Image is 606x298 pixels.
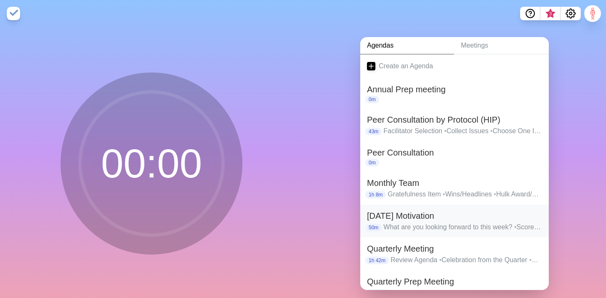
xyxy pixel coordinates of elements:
p: 0m [365,159,379,166]
span: • [502,289,505,296]
span: • [490,127,493,134]
p: Facilitator Selection Collect Issues Choose One Issue Elaborate on Chosen Issue Individual Associ... [383,126,542,136]
span: • [452,289,454,296]
span: • [439,256,442,263]
span: • [444,127,447,134]
span: 3 [547,11,554,17]
h2: Peer Consultation by Protocol (HIP) [367,113,542,126]
a: Create an Agenda [360,54,549,78]
h2: Monthly Team [367,177,542,189]
p: 1h 8m [365,191,386,199]
button: Settings [561,7,581,20]
button: Help [520,7,540,20]
p: 50m [365,224,382,231]
h2: Quarterly Prep Meeting [367,275,542,288]
h2: Quarterly Meeting [367,242,542,255]
button: What’s new [540,7,561,20]
a: Meetings [454,37,549,54]
span: • [529,256,538,263]
p: What are you looking forward to this week? Score Card Review AR: Unsubmitted, On hold, Rejected R... [383,222,542,232]
p: 0m [365,96,379,103]
p: 1h 42m [365,257,389,264]
p: 5h 18m [365,290,389,297]
h2: Peer Consultation [367,146,542,159]
p: Quarter Celebration Review Agenda Confirm date of next quarterly (and prep) meeting is booked in ... [391,288,542,298]
h2: Annual Prep meeting [367,83,542,96]
p: 43m [365,128,382,135]
img: timeblocks logo [7,7,20,20]
a: Agendas [360,37,454,54]
p: Review Agenda Celebration from the Quarter Break Lunch and 1 Blog topic from Everyone Discussion ... [391,255,542,265]
span: • [494,191,496,198]
h2: [DATE] Motivation [367,209,542,222]
span: • [514,223,517,231]
p: Gratefulness Item Wins/Headlines Hulk Award/Oh shit 10 min Staff Selection 10 Minute Staff Presen... [388,189,542,199]
span: • [443,191,445,198]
